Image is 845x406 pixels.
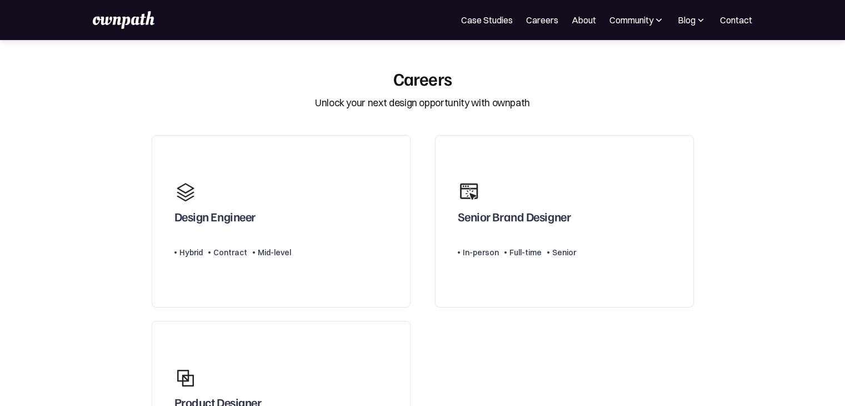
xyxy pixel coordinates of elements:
[678,13,696,27] div: Blog
[258,246,291,259] div: Mid-level
[552,246,576,259] div: Senior
[720,13,752,27] a: Contact
[152,135,411,308] a: Design EngineerHybridContractMid-level
[678,13,707,27] div: Blog
[393,68,452,89] div: Careers
[609,13,653,27] div: Community
[315,96,530,110] div: Unlock your next design opportunity with ownpath
[509,246,542,259] div: Full-time
[458,209,571,229] div: Senior Brand Designer
[526,13,558,27] a: Careers
[461,13,513,27] a: Case Studies
[463,246,499,259] div: In-person
[213,246,247,259] div: Contract
[609,13,664,27] div: Community
[174,209,256,229] div: Design Engineer
[572,13,596,27] a: About
[179,246,203,259] div: Hybrid
[435,135,694,308] a: Senior Brand DesignerIn-personFull-timeSenior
